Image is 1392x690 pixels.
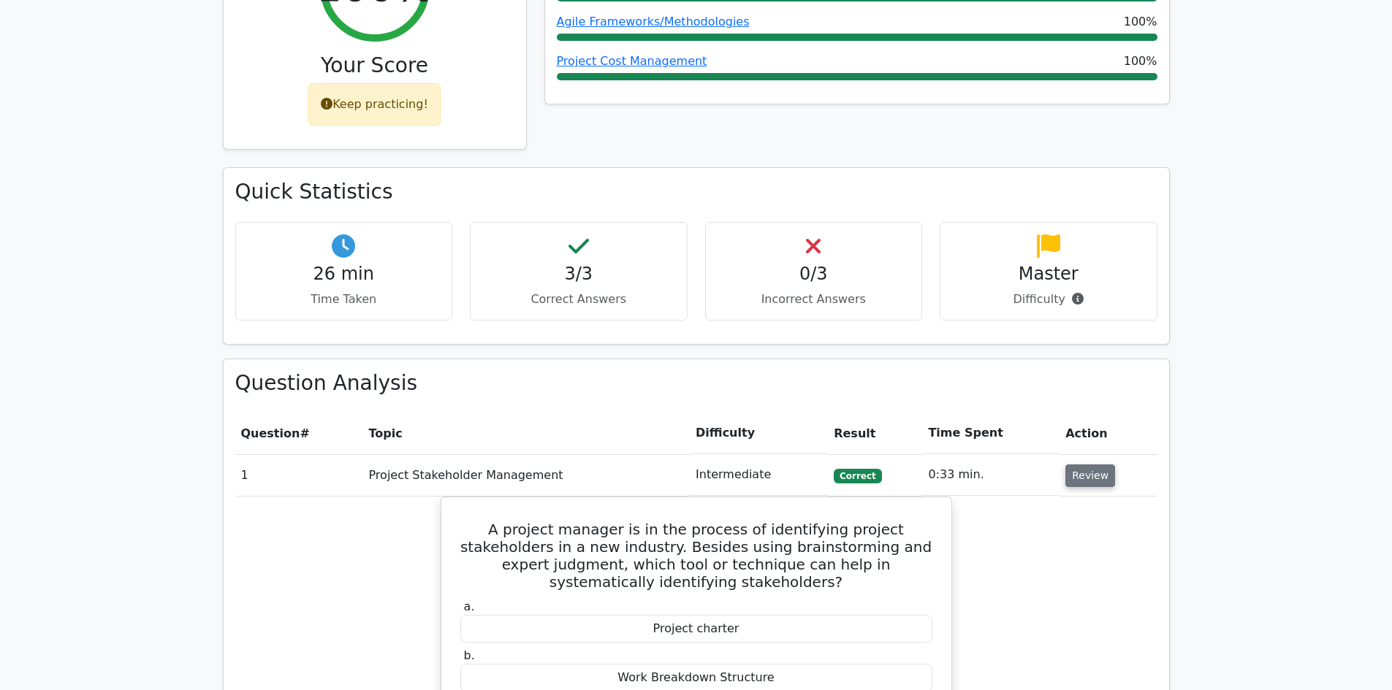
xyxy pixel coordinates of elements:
[464,648,475,662] span: b.
[235,371,1157,396] h3: Question Analysis
[235,454,363,496] td: 1
[308,83,441,126] div: Keep practicing!
[718,291,910,308] p: Incorrect Answers
[460,615,932,643] div: Project charter
[1124,13,1157,31] span: 100%
[1060,413,1157,454] th: Action
[241,426,300,440] span: Question
[690,413,828,454] th: Difficulty
[248,264,441,285] h4: 26 min
[834,469,881,483] span: Correct
[248,291,441,308] p: Time Taken
[235,413,363,454] th: #
[557,54,707,68] a: Project Cost Management
[464,599,475,613] span: a.
[235,180,1157,204] h3: Quick Statistics
[482,291,675,308] p: Correct Answers
[922,413,1060,454] th: Time Spent
[952,264,1145,285] h4: Master
[718,264,910,285] h4: 0/3
[828,413,922,454] th: Result
[482,264,675,285] h4: 3/3
[1124,53,1157,70] span: 100%
[363,413,691,454] th: Topic
[235,53,514,78] h3: Your Score
[922,454,1060,496] td: 0:33 min.
[363,454,691,496] td: Project Stakeholder Management
[557,15,750,28] a: Agile Frameworks/Methodologies
[1065,464,1115,487] button: Review
[459,521,934,591] h5: A project manager is in the process of identifying project stakeholders in a new industry. Beside...
[952,291,1145,308] p: Difficulty
[690,454,828,496] td: Intermediate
